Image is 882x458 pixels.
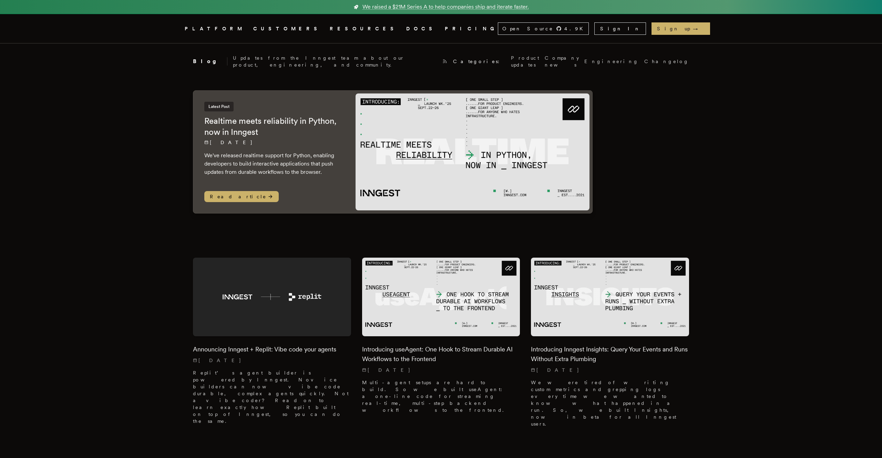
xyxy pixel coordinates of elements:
span: 4.9 K [564,25,587,32]
a: Latest PostRealtime meets reliability in Python, now in Inngest[DATE] We've released realtime sup... [193,90,593,213]
p: We were tired of writing custom metrics and grepping logs every time we wanted to know what happe... [531,379,689,427]
span: Open Source [502,25,553,32]
a: Company news [545,54,579,68]
h2: Announcing Inngest + Replit: Vibe code your agents [193,345,351,354]
nav: Global [165,14,717,43]
span: Read article [204,191,279,202]
a: Engineering [584,58,639,65]
p: [DATE] [531,367,689,374]
h2: Introducing useAgent: One Hook to Stream Durable AI Workflows to the Frontend [362,345,520,364]
span: Categories: [453,58,505,65]
a: Sign In [594,22,646,35]
a: PRICING [445,24,498,33]
h2: Introducing Inngest Insights: Query Your Events and Runs Without Extra Plumbing [531,345,689,364]
h2: Realtime meets reliability in Python, now in Inngest [204,116,342,138]
a: Featured image for Announcing Inngest + Replit: Vibe code your agents blog postAnnouncing Inngest... [193,258,351,430]
a: Sign up [652,22,710,35]
a: CUSTOMERS [253,24,321,33]
span: We raised a $21M Series A to help companies ship and iterate faster. [362,3,529,11]
button: PLATFORM [185,24,245,33]
span: Latest Post [204,102,234,111]
a: DOCS [406,24,437,33]
h2: Blog [193,57,227,66]
p: [DATE] [362,367,520,374]
img: Featured image for Realtime meets reliability in Python, now in Inngest blog post [356,93,589,210]
a: Featured image for Introducing useAgent: One Hook to Stream Durable AI Workflows to the Frontend ... [362,258,520,419]
span: → [693,25,705,32]
a: Featured image for Introducing Inngest Insights: Query Your Events and Runs Without Extra Plumbin... [531,258,689,433]
p: Multi-agent setups are hard to build. So we built useAgent: a one-line code for streaming real-ti... [362,379,520,414]
a: Product updates [511,54,539,68]
p: Updates from the Inngest team about our product, engineering, and community. [233,54,437,68]
p: We've released realtime support for Python, enabling developers to build interactive applications... [204,151,342,176]
p: [DATE] [204,139,342,146]
img: Featured image for Announcing Inngest + Replit: Vibe code your agents blog post [193,258,351,337]
button: RESOURCES [330,24,398,33]
a: Changelog [644,58,689,65]
img: Featured image for Introducing Inngest Insights: Query Your Events and Runs Without Extra Plumbin... [531,258,689,337]
p: Replit’s agent builder is powered by Inngest. Novice builders can now vibe code durable, complex ... [193,369,351,425]
p: [DATE] [193,357,351,364]
img: Featured image for Introducing useAgent: One Hook to Stream Durable AI Workflows to the Frontend ... [362,258,520,337]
